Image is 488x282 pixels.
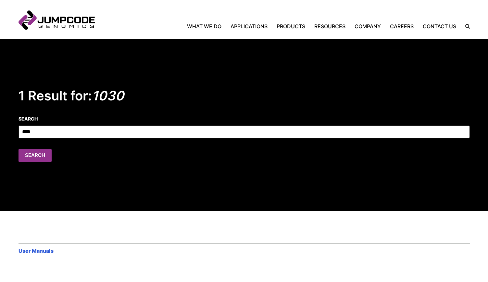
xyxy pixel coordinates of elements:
a: Resources [310,22,350,30]
nav: Primary Navigation [95,22,461,30]
label: Search the site. [461,24,470,29]
h2: 1 Result for: [19,88,470,104]
em: 1030 [92,88,124,104]
a: Company [350,22,385,30]
a: Careers [385,22,418,30]
a: User Manuals [19,247,55,255]
button: Search [19,149,52,162]
a: Contact Us [418,22,461,30]
a: Products [272,22,310,30]
label: Search [19,115,470,122]
a: What We Do [187,22,226,30]
a: Applications [226,22,272,30]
